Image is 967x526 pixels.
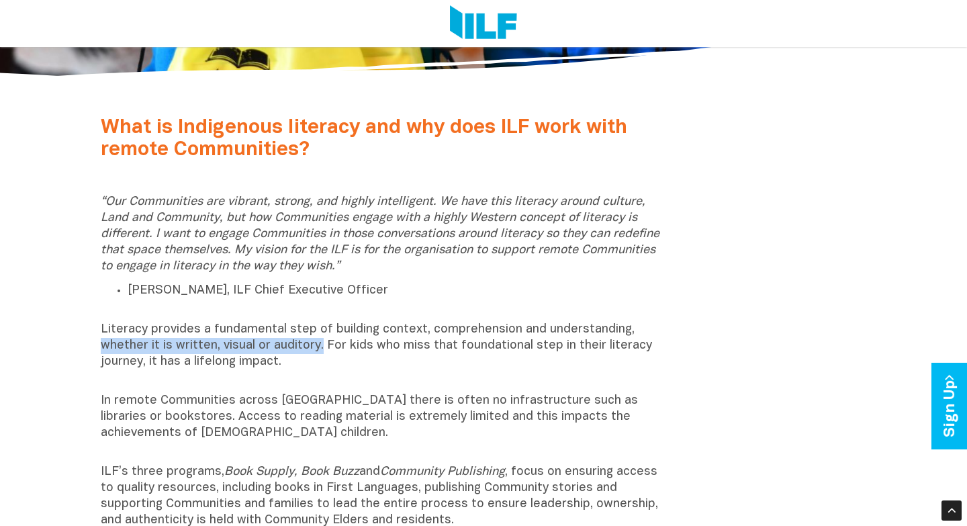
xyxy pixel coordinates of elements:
p: Literacy provides a fundamental step of building context, comprehension and understanding, whethe... [101,322,670,386]
div: Scroll Back to Top [941,500,962,521]
p: In remote Communities across [GEOGRAPHIC_DATA] there is often no infrastructure such as libraries... [101,393,670,457]
i: “Our Communities are vibrant, strong, and highly intelligent. We have this literacy around cultur... [101,196,659,272]
i: Book Supply, Book Buzz [224,466,359,478]
i: Community Publishing [380,466,505,478]
p: [PERSON_NAME], ILF Chief Executive Officer [128,283,670,315]
h2: What is Indigenous literacy and why does ILF work with remote Communities? [101,117,670,161]
img: Logo [450,5,516,42]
